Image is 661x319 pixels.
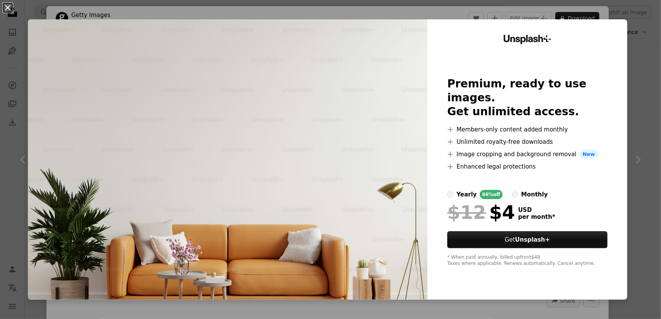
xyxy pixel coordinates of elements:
[447,231,608,248] button: GetUnsplash+
[521,190,548,199] div: monthly
[518,206,555,213] span: USD
[447,202,515,222] div: $4
[447,254,608,267] div: * When paid annually, billed upfront $48 Taxes where applicable. Renews automatically. Cancel any...
[447,77,608,119] h2: Premium, ready to use images. Get unlimited access.
[447,202,486,222] span: $12
[518,213,555,220] span: per month *
[480,190,503,199] div: 66% off
[512,191,518,198] input: monthly
[447,162,608,171] li: Enhanced legal protections
[447,137,608,147] li: Unlimited royalty-free downloads
[447,191,453,198] input: yearly66%off
[515,236,550,243] strong: Unsplash+
[457,190,477,199] div: yearly
[580,150,598,159] span: New
[447,150,608,159] li: Image cropping and background removal
[447,125,608,134] li: Members-only content added monthly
